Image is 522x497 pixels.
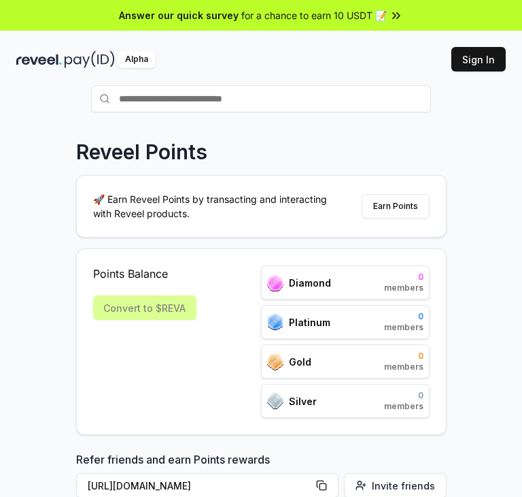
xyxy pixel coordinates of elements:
[267,392,283,410] img: ranks_icon
[289,355,311,369] span: Gold
[384,283,423,293] span: members
[241,8,387,22] span: for a chance to earn 10 USDT 📝
[289,394,317,408] span: Silver
[16,51,62,68] img: reveel_dark
[384,311,423,322] span: 0
[451,47,506,71] button: Sign In
[65,51,115,68] img: pay_id
[384,322,423,333] span: members
[384,351,423,362] span: 0
[118,51,156,68] div: Alpha
[384,401,423,412] span: members
[289,315,330,330] span: Platinum
[372,479,435,493] span: Invite friends
[384,272,423,283] span: 0
[267,313,283,331] img: ranks_icon
[119,8,239,22] span: Answer our quick survey
[76,140,207,164] p: Reveel Points
[93,266,196,282] span: Points Balance
[267,274,283,291] img: ranks_icon
[384,390,423,401] span: 0
[362,194,430,219] button: Earn Points
[93,192,338,221] p: 🚀 Earn Reveel Points by transacting and interacting with Reveel products.
[267,353,283,370] img: ranks_icon
[384,362,423,372] span: members
[289,276,331,290] span: Diamond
